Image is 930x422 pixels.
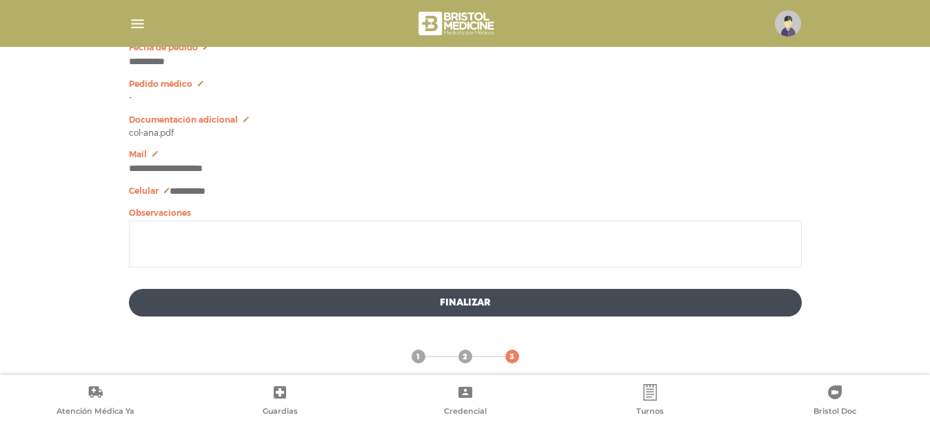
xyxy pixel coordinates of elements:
[505,350,519,363] a: 3
[444,406,487,419] span: Credencial
[742,384,927,419] a: Bristol Doc
[263,406,298,419] span: Guardias
[188,384,372,419] a: Guardias
[129,208,802,218] p: Observaciones
[416,7,498,40] img: bristol-medicine-blanco.png
[129,289,802,316] button: Finalizar
[509,351,514,363] span: 3
[372,384,557,419] a: Credencial
[129,129,174,137] span: col-ana.pdf
[129,15,146,32] img: Cober_menu-lines-white.svg
[57,406,134,419] span: Atención Médica Ya
[775,10,801,37] img: profile-placeholder.svg
[3,384,188,419] a: Atención Médica Ya
[129,43,198,52] span: Fecha de pedido
[129,186,159,196] span: Celular
[416,351,420,363] span: 1
[129,79,192,89] span: Pedido médico
[813,406,856,419] span: Bristol Doc
[458,350,472,363] a: 2
[129,93,802,103] p: -
[636,406,664,419] span: Turnos
[129,150,147,159] span: Mail
[558,384,742,419] a: Turnos
[412,350,425,363] a: 1
[129,115,238,125] span: Documentación adicional
[463,351,467,363] span: 2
